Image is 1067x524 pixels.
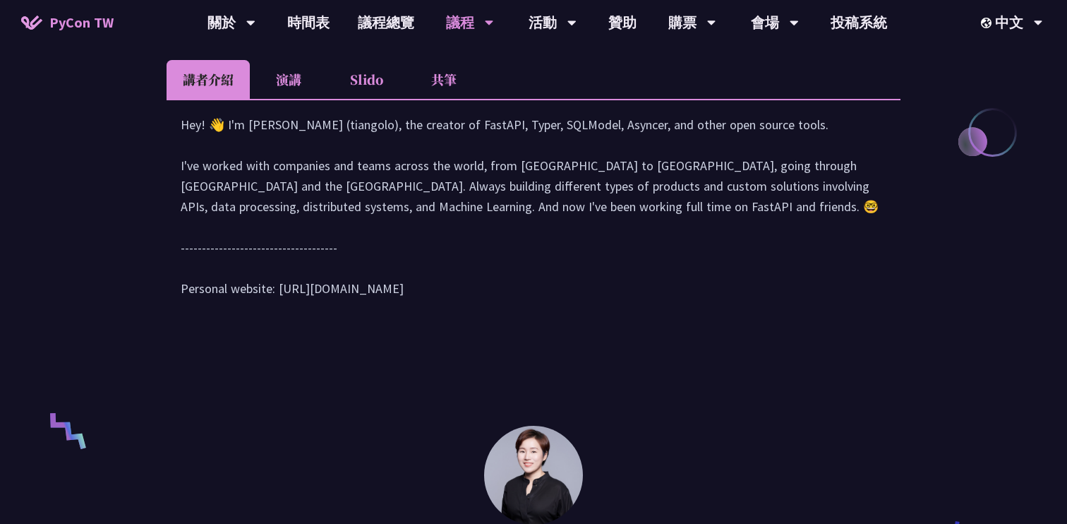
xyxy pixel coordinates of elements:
[181,114,886,313] div: Hey! 👋 I'm [PERSON_NAME] (tiangolo), the creator of FastAPI, Typer, SQLModel, Asyncer, and other ...
[327,60,405,99] li: Slido
[7,5,128,40] a: PyCon TW
[167,60,250,99] li: 講者介紹
[981,18,995,28] img: Locale Icon
[250,60,327,99] li: 演講
[21,16,42,30] img: Home icon of PyCon TW 2025
[49,12,114,33] span: PyCon TW
[405,60,483,99] li: 共筆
